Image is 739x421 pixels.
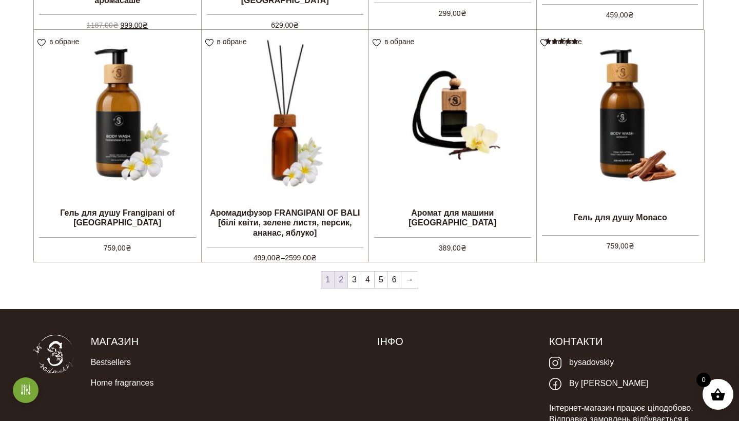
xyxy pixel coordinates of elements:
a: 3 [348,272,361,288]
a: → [401,272,418,288]
span: ₴ [126,244,131,252]
bdi: 389,00 [439,244,466,252]
img: unfavourite.svg [540,39,549,47]
bdi: 629,00 [271,21,299,29]
span: в обране [384,37,414,46]
h2: Гель для душу Frangipani of [GEOGRAPHIC_DATA] [34,204,201,232]
h2: Гель для душу Monaco [537,204,705,230]
span: – [207,247,364,263]
a: Home fragrances [91,373,154,393]
span: ₴ [113,21,119,29]
a: Аромадифузор FRANGIPANI OF BALI [білі квіти, зелене листя, персик, ананас, яблуко] 499,00₴–2599,00₴ [202,30,369,252]
img: unfavourite.svg [373,39,381,47]
bdi: 759,00 [607,242,634,250]
bdi: 999,00 [121,21,148,29]
span: 1 [321,272,334,288]
h5: Контакти [549,335,706,348]
h2: Аромадифузор FRANGIPANI OF BALI [білі квіти, зелене листя, персик, ананас, яблуко] [202,204,369,242]
span: ₴ [311,254,317,262]
h5: Магазин [91,335,362,348]
a: Гель для душу MonacoRated 5.00 out of 5 759,00₴ [537,30,705,252]
span: в обране [552,37,582,46]
bdi: 759,00 [104,244,131,252]
span: ₴ [628,11,634,19]
bdi: 1187,00 [87,21,119,29]
img: unfavourite.svg [205,39,213,47]
a: bysadovskiy [549,352,614,373]
span: ₴ [142,21,148,29]
a: Bestsellers [91,352,131,373]
span: ₴ [461,9,466,17]
bdi: 299,00 [439,9,466,17]
a: 4 [361,272,374,288]
a: в обране [37,37,83,46]
a: 2 [335,272,347,288]
a: Аромат для машини [GEOGRAPHIC_DATA] 389,00₴ [369,30,536,252]
h2: Аромат для машини [GEOGRAPHIC_DATA] [369,204,536,232]
bdi: 499,00 [254,254,281,262]
img: unfavourite.svg [37,39,46,47]
span: ₴ [461,244,466,252]
span: 0 [696,373,711,387]
a: 6 [388,272,401,288]
span: ₴ [629,242,634,250]
a: Гель для душу Frangipani of [GEOGRAPHIC_DATA] 759,00₴ [34,30,201,252]
bdi: 2599,00 [285,254,317,262]
h5: Інфо [377,335,534,348]
span: в обране [217,37,247,46]
span: в обране [49,37,79,46]
a: в обране [205,37,250,46]
bdi: 459,00 [606,11,634,19]
span: ₴ [275,254,281,262]
a: By [PERSON_NAME] [549,373,649,394]
span: ₴ [293,21,299,29]
a: 5 [375,272,387,288]
a: в обране [540,37,586,46]
a: в обране [373,37,418,46]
